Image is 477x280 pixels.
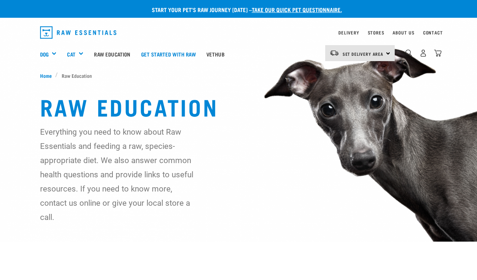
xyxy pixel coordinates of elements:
[89,40,135,68] a: Raw Education
[434,49,442,57] img: home-icon@2x.png
[393,31,414,34] a: About Us
[201,40,230,68] a: Vethub
[40,50,49,58] a: Dog
[136,40,201,68] a: Get started with Raw
[338,31,359,34] a: Delivery
[40,72,52,79] span: Home
[343,53,384,55] span: Set Delivery Area
[420,49,427,57] img: user.png
[40,26,117,39] img: Raw Essentials Logo
[368,31,384,34] a: Stores
[67,50,75,58] a: Cat
[329,50,339,56] img: van-moving.png
[40,72,56,79] a: Home
[34,23,443,42] nav: dropdown navigation
[252,8,342,11] a: take our quick pet questionnaire.
[405,49,412,56] img: home-icon-1@2x.png
[40,72,437,79] nav: breadcrumbs
[40,93,437,119] h1: Raw Education
[40,125,199,224] p: Everything you need to know about Raw Essentials and feeding a raw, species-appropriate diet. We ...
[423,31,443,34] a: Contact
